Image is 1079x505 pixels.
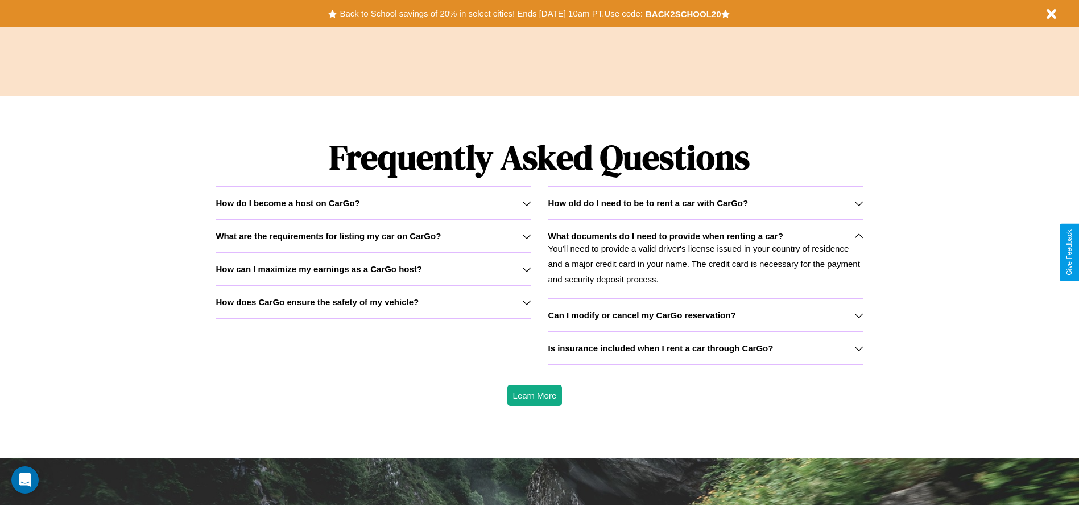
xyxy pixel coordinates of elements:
[548,241,863,287] p: You'll need to provide a valid driver's license issued in your country of residence and a major c...
[548,343,774,353] h3: Is insurance included when I rent a car through CarGo?
[1065,229,1073,276] div: Give Feedback
[646,9,721,19] b: BACK2SCHOOL20
[216,297,419,307] h3: How does CarGo ensure the safety of my vehicle?
[507,385,563,406] button: Learn More
[548,198,749,208] h3: How old do I need to be to rent a car with CarGo?
[337,6,645,22] button: Back to School savings of 20% in select cities! Ends [DATE] 10am PT.Use code:
[548,231,783,241] h3: What documents do I need to provide when renting a car?
[11,466,39,494] div: Open Intercom Messenger
[548,310,736,320] h3: Can I modify or cancel my CarGo reservation?
[216,128,863,186] h1: Frequently Asked Questions
[216,198,359,208] h3: How do I become a host on CarGo?
[216,264,422,274] h3: How can I maximize my earnings as a CarGo host?
[216,231,441,241] h3: What are the requirements for listing my car on CarGo?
